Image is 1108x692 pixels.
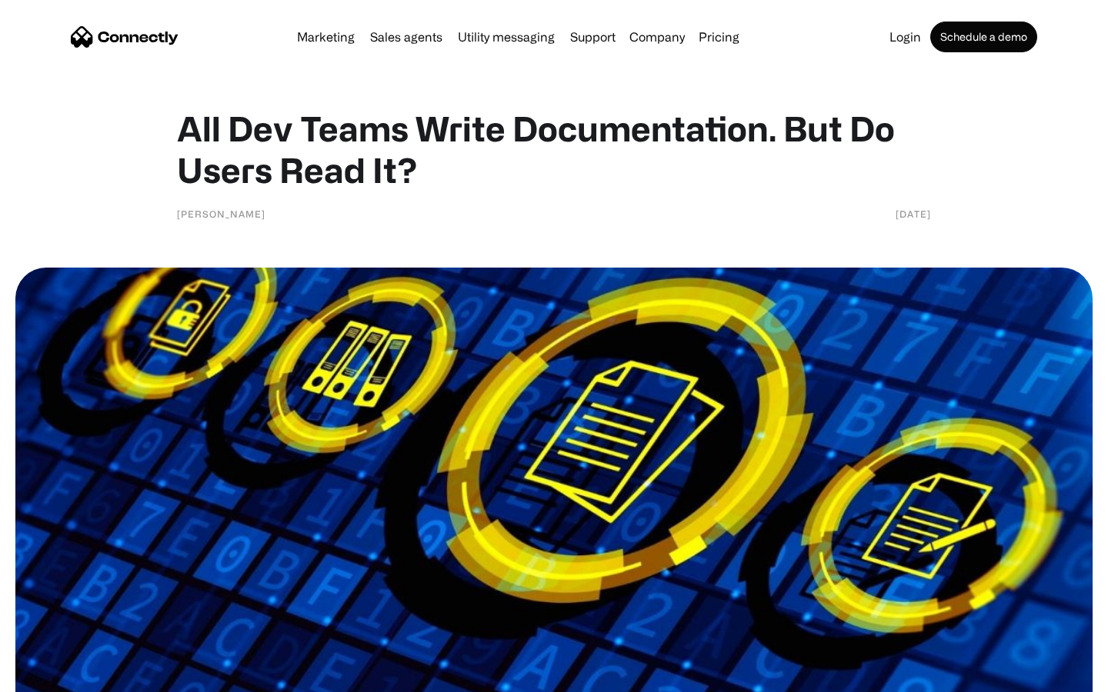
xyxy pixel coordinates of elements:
[177,206,265,221] div: [PERSON_NAME]
[930,22,1037,52] a: Schedule a demo
[564,31,622,43] a: Support
[31,665,92,687] ul: Language list
[629,26,685,48] div: Company
[177,108,931,191] h1: All Dev Teams Write Documentation. But Do Users Read It?
[291,31,361,43] a: Marketing
[896,206,931,221] div: [DATE]
[452,31,561,43] a: Utility messaging
[883,31,927,43] a: Login
[15,665,92,687] aside: Language selected: English
[692,31,746,43] a: Pricing
[364,31,449,43] a: Sales agents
